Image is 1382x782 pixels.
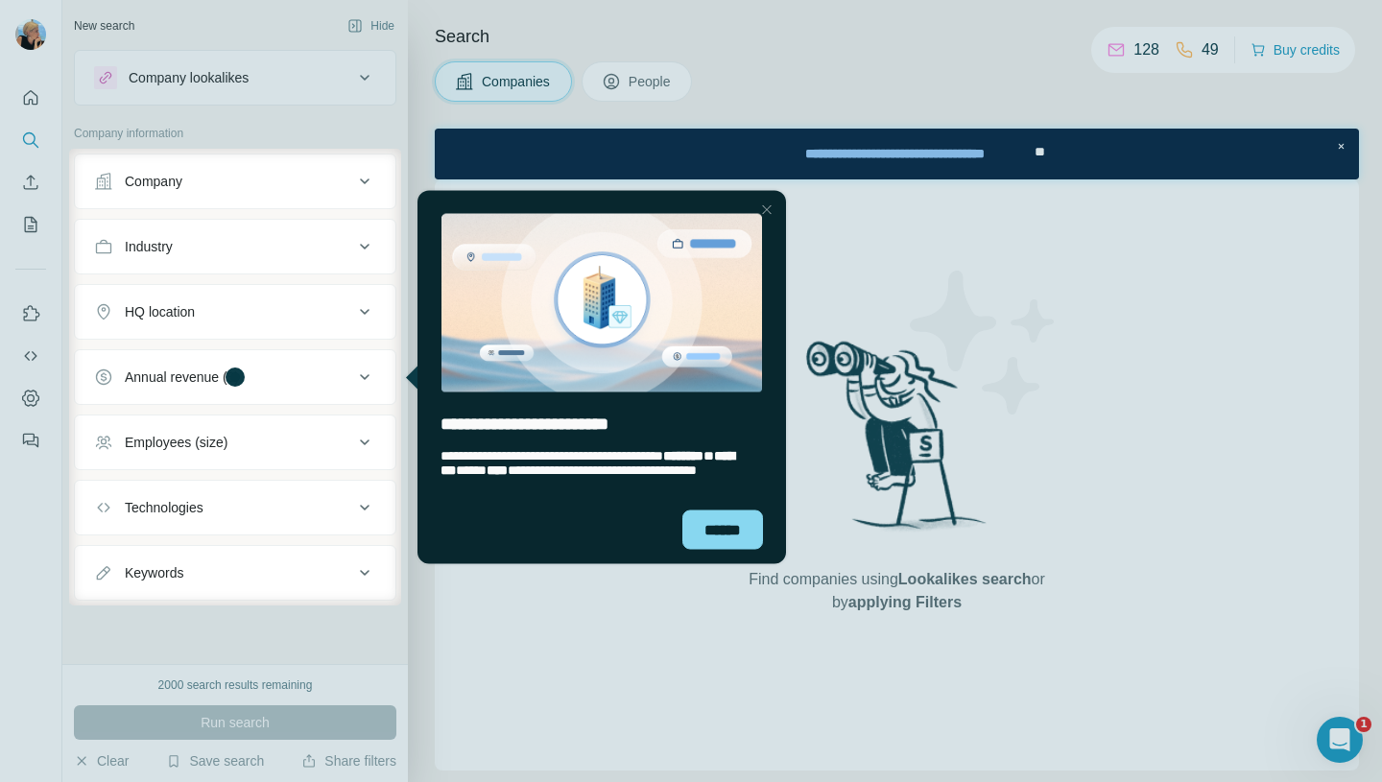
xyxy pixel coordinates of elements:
[896,8,916,27] div: Close Step
[401,187,790,568] iframe: Tooltip
[75,550,395,596] button: Keywords
[75,224,395,270] button: Industry
[324,4,595,46] div: Upgrade plan for full access to Surfe
[125,172,182,191] div: Company
[75,419,395,465] button: Employees (size)
[75,485,395,531] button: Technologies
[125,237,173,256] div: Industry
[125,433,227,452] div: Employees (size)
[125,498,203,517] div: Technologies
[75,158,395,204] button: Company
[125,302,195,321] div: HQ location
[75,354,395,400] button: Annual revenue ($)
[125,367,239,387] div: Annual revenue ($)
[125,563,183,582] div: Keywords
[75,289,395,335] button: HQ location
